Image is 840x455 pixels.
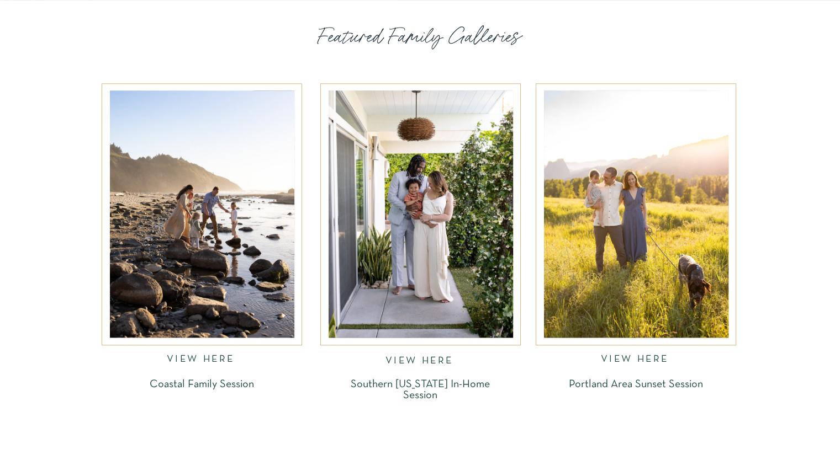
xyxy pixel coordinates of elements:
a: Southern [US_STATE] In-Home Session [335,379,506,398]
a: Portland Area Sunset Session [550,379,722,388]
p: Featured Family Galleries [318,23,523,48]
a: VIEW HERE [385,356,456,366]
a: VIEW HERE [167,355,237,367]
a: Coastal Family Session [116,379,288,392]
a: VIEW HERE [601,355,672,367]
